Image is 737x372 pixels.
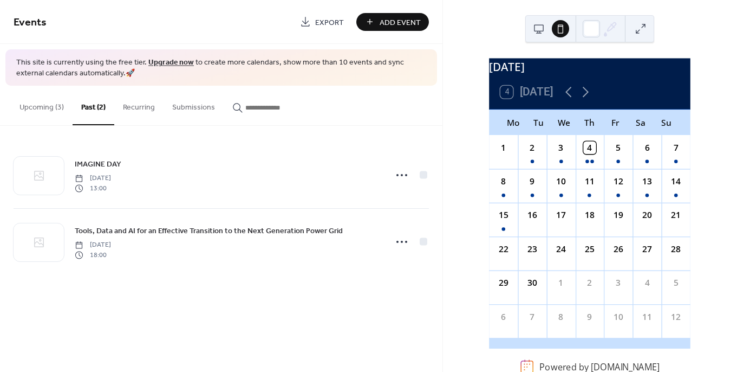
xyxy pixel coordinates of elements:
[577,110,603,135] div: Th
[670,142,682,154] div: 7
[75,225,343,237] a: Tools, Data and AI for an Effective Transition to the Next Generation Power Grid
[500,110,526,135] div: Mo
[75,250,111,260] span: 18:00
[641,311,654,323] div: 11
[584,142,596,154] div: 4
[73,86,114,125] button: Past (2)
[16,57,426,79] span: This site is currently using the free tier. to create more calendars, show more than 10 events an...
[164,86,224,124] button: Submissions
[641,209,654,222] div: 20
[555,209,567,222] div: 17
[612,142,625,154] div: 5
[612,175,625,188] div: 12
[555,277,567,289] div: 1
[526,243,538,255] div: 23
[584,175,596,188] div: 11
[380,17,421,28] span: Add Event
[526,142,538,154] div: 2
[75,240,111,250] span: [DATE]
[526,110,551,135] div: Tu
[641,243,654,255] div: 27
[114,86,164,124] button: Recurring
[584,311,596,323] div: 9
[670,175,682,188] div: 14
[628,110,654,135] div: Sa
[497,243,510,255] div: 22
[555,175,567,188] div: 10
[497,277,510,289] div: 29
[497,142,510,154] div: 1
[670,277,682,289] div: 5
[670,209,682,222] div: 21
[148,55,194,70] a: Upgrade now
[555,142,567,154] div: 3
[584,209,596,222] div: 18
[584,243,596,255] div: 25
[11,86,73,124] button: Upcoming (3)
[641,277,654,289] div: 4
[526,209,538,222] div: 16
[497,311,510,323] div: 6
[75,158,121,170] a: IMAGINE DAY
[555,311,567,323] div: 8
[654,110,679,135] div: Su
[612,277,625,289] div: 3
[315,17,344,28] span: Export
[356,13,429,31] button: Add Event
[526,311,538,323] div: 7
[497,209,510,222] div: 15
[526,277,538,289] div: 30
[497,175,510,188] div: 8
[612,209,625,222] div: 19
[612,243,625,255] div: 26
[552,110,577,135] div: We
[603,110,628,135] div: Fr
[489,58,690,75] div: [DATE]
[75,174,111,183] span: [DATE]
[75,159,121,170] span: IMAGINE DAY
[526,175,538,188] div: 9
[641,142,654,154] div: 6
[555,243,567,255] div: 24
[670,243,682,255] div: 28
[670,311,682,323] div: 12
[75,183,111,193] span: 13:00
[14,12,47,33] span: Events
[612,311,625,323] div: 10
[292,13,352,31] a: Export
[75,226,343,237] span: Tools, Data and AI for an Effective Transition to the Next Generation Power Grid
[584,277,596,289] div: 2
[641,175,654,188] div: 13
